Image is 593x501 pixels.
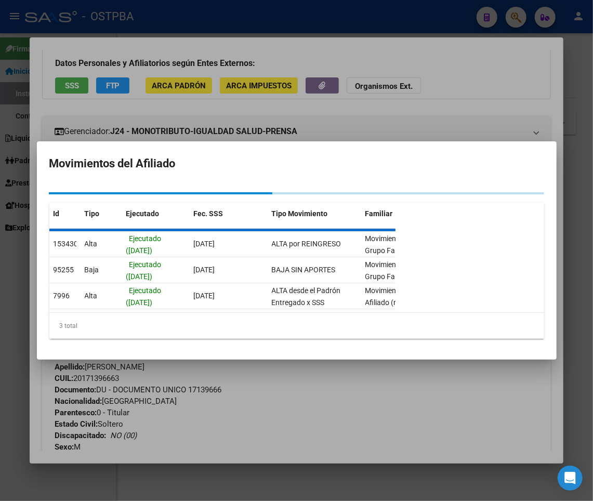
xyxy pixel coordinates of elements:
datatable-header-cell: Ejecutado [122,203,190,225]
span: Fec. SSS [194,209,223,218]
span: Baja [85,266,99,274]
span: Alta [85,292,98,300]
span: Ejecutado ([DATE]) [126,234,162,255]
span: Ejecutado [126,209,160,218]
span: [DATE] [194,292,215,300]
datatable-header-cell: Tipo Movimiento [268,203,361,225]
span: [DATE] [194,240,215,248]
div: 3 total [49,313,544,339]
datatable-header-cell: Familiar [361,203,439,225]
span: [DATE] [194,266,215,274]
span: Id [54,209,60,218]
span: Ejecutado ([DATE]) [126,286,162,307]
span: Movimiento del Grupo Familiar [365,234,414,255]
span: Tipo Movimiento [272,209,328,218]
span: ALTA por REINGRESO [272,240,341,248]
span: ALTA desde el Padrón Entregado x SSS [272,286,341,307]
span: Movimiento del Afiliado (no del grupo) [365,286,414,319]
span: Movimiento del Grupo Familiar [365,260,414,281]
span: Familiar [365,209,393,218]
span: 153430 [54,240,78,248]
span: 95255 [54,266,74,274]
span: Alta [85,240,98,248]
h2: Movimientos del Afiliado [49,154,544,174]
span: 7996 [54,292,70,300]
datatable-header-cell: Fec. SSS [190,203,268,225]
span: Ejecutado ([DATE]) [126,260,162,281]
div: Open Intercom Messenger [558,466,583,491]
span: Tipo [85,209,100,218]
datatable-header-cell: Id [49,203,81,225]
span: BAJA SIN APORTES [272,266,336,274]
datatable-header-cell: Tipo [81,203,122,225]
